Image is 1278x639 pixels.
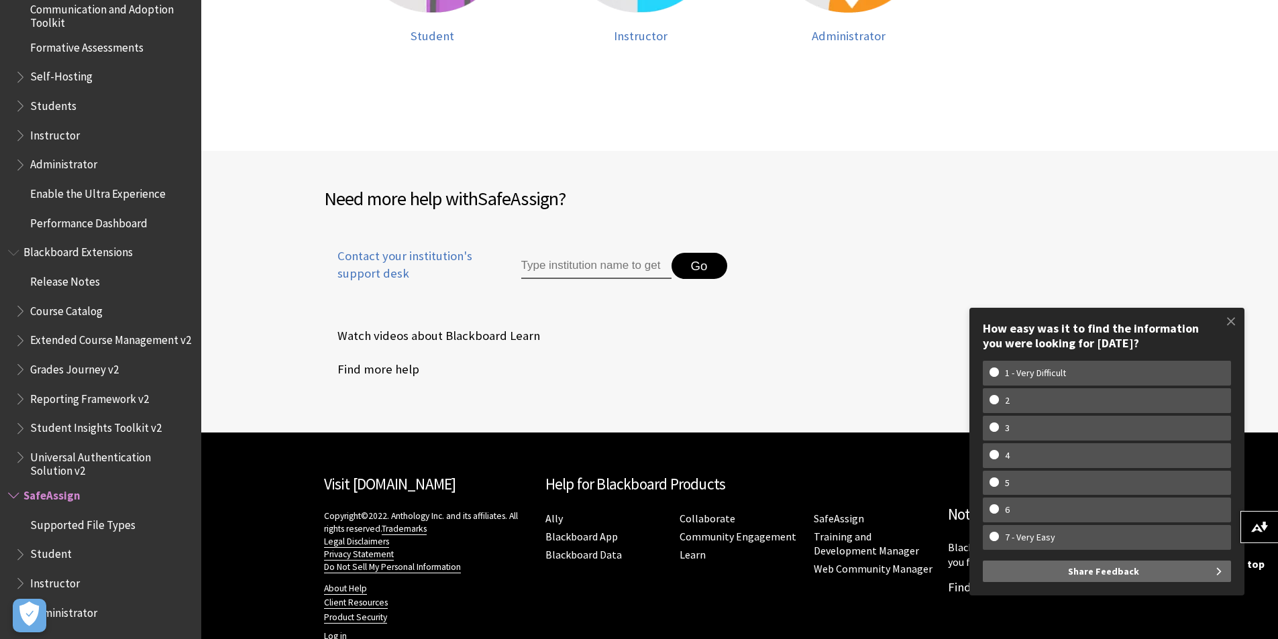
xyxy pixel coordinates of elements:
[990,450,1025,461] w-span: 4
[30,514,136,532] span: Supported File Types
[30,358,119,376] span: Grades Journey v2
[324,583,367,595] a: About Help
[680,548,706,562] a: Learn
[478,186,558,211] span: SafeAssign
[990,477,1025,489] w-span: 5
[382,523,427,535] a: Trademarks
[324,184,740,213] h2: Need more help with ?
[614,28,668,44] span: Instructor
[30,446,192,477] span: Universal Authentication Solution v2
[948,579,1036,595] a: Find My Product
[324,536,389,548] a: Legal Disclaimers
[30,543,72,561] span: Student
[30,182,166,200] span: Enable the Ultra Experience
[30,300,103,318] span: Course Catalog
[324,247,490,282] span: Contact your institution's support desk
[411,28,454,44] span: Student
[324,597,388,609] a: Client Resources
[324,474,456,493] a: Visit [DOMAIN_NAME]
[324,326,540,346] a: Watch videos about Blackboard Learn
[30,66,93,84] span: Self-Hosting
[324,561,461,573] a: Do Not Sell My Personal Information
[812,28,886,44] span: Administrator
[990,395,1025,406] w-span: 2
[680,512,735,526] a: Collaborate
[990,422,1025,434] w-span: 3
[983,321,1231,350] div: How easy was it to find the information you were looking for [DATE]?
[324,359,419,380] a: Find more help
[324,247,490,298] a: Contact your institution's support desk
[30,212,148,230] span: Performance Dashboard
[990,532,1071,543] w-span: 7 - Very Easy
[545,473,935,496] h2: Help for Blackboard Products
[30,417,162,435] span: Student Insights Toolkit v2
[545,512,563,526] a: Ally
[30,95,76,113] span: Students
[13,599,46,632] button: Open Preferences
[30,601,97,620] span: Administrator
[30,270,100,288] span: Release Notes
[8,241,193,478] nav: Book outline for Blackboard Extensions
[324,510,532,573] p: Copyright©2022. Anthology Inc. and its affiliates. All rights reserved.
[545,530,618,544] a: Blackboard App
[814,512,864,526] a: SafeAssign
[23,241,133,259] span: Blackboard Extensions
[948,503,1156,526] h2: Not sure which product?
[30,154,97,172] span: Administrator
[30,388,149,406] span: Reporting Framework v2
[521,253,672,280] input: Type institution name to get support
[30,36,144,54] span: Formative Assessments
[324,548,394,561] a: Privacy Statement
[680,530,796,544] a: Community Engagement
[814,562,933,576] a: Web Community Manager
[814,530,919,558] a: Training and Development Manager
[990,367,1081,379] w-span: 1 - Very Difficult
[324,612,387,624] a: Product Security
[1068,561,1139,582] span: Share Feedback
[8,484,193,624] nav: Book outline for Blackboard SafeAssign
[948,540,1156,570] p: Blackboard has many products. Let us help you find what you need.
[672,253,727,280] button: Go
[30,124,80,142] span: Instructor
[983,561,1231,582] button: Share Feedback
[30,329,191,347] span: Extended Course Management v2
[30,572,80,590] span: Instructor
[990,504,1025,516] w-span: 6
[23,484,81,502] span: SafeAssign
[545,548,622,562] a: Blackboard Data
